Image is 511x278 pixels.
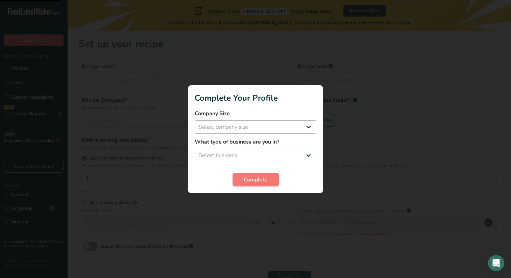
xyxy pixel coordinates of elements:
h1: Complete Your Profile [195,92,316,104]
label: Company Size [195,109,316,118]
div: Open Intercom Messenger [488,255,504,271]
span: Complete [244,176,268,184]
label: What type of business are you in? [195,138,316,146]
button: Complete [233,173,279,186]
